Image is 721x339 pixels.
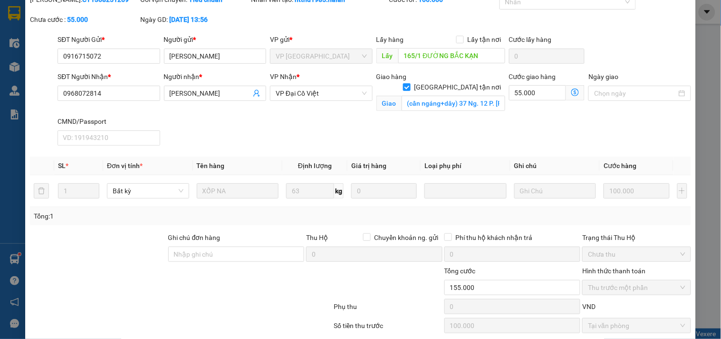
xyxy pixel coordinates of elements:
div: Người gửi [164,34,266,45]
span: Cước hàng [604,162,636,169]
input: VD: Bàn, Ghế [197,183,279,199]
span: kg [334,183,344,199]
b: [DATE] 13:56 [170,16,208,23]
input: 0 [604,183,669,199]
span: SL [58,162,66,169]
span: Giao [376,96,402,111]
label: Cước lấy hàng [509,36,552,43]
input: Dọc đường [398,48,505,63]
div: Phụ thu [333,301,443,318]
span: Lấy tận nơi [464,34,505,45]
label: Số tiền thu trước [334,322,383,329]
button: delete [34,183,49,199]
span: Chuyển khoản ng. gửi [371,232,442,243]
label: Ghi chú đơn hàng [168,234,221,241]
span: Lấy hàng [376,36,404,43]
input: Ghi Chú [514,183,596,199]
span: [GEOGRAPHIC_DATA] tận nơi [411,82,505,92]
label: Hình thức thanh toán [582,267,645,275]
input: Cước giao hàng [509,85,567,100]
span: Tại văn phòng [588,319,685,333]
input: Ngày giao [594,88,676,99]
div: Ngày GD: [141,14,249,25]
span: Chưa thu [588,247,685,261]
input: 0 [351,183,417,199]
div: CMND/Passport [58,116,160,127]
span: Giá trị hàng [351,162,386,169]
span: VP Nhận [270,73,297,80]
span: dollar-circle [571,89,579,96]
th: Loại phụ phí [421,157,510,175]
input: Giao tận nơi [402,96,505,111]
span: Thu trước một phần [588,280,685,295]
label: Cước giao hàng [509,73,556,80]
div: Chưa cước : [30,14,138,25]
span: VND [582,303,596,310]
span: VP Bắc Sơn [276,49,366,63]
div: Tổng: 1 [34,211,279,221]
span: Phí thu hộ khách nhận trả [452,232,537,243]
input: 0 [444,318,581,333]
div: Trạng thái Thu Hộ [582,232,691,243]
input: Ghi chú đơn hàng [168,247,305,262]
span: user-add [253,90,260,97]
span: Giao hàng [376,73,407,80]
div: Người nhận [164,71,266,82]
span: Lấy [376,48,398,63]
span: Thu Hộ [306,234,328,241]
span: Định lượng [298,162,332,169]
label: Ngày giao [588,73,618,80]
span: Tổng cước [444,267,476,275]
span: Tên hàng [197,162,225,169]
span: Đơn vị tính [107,162,143,169]
button: plus [677,183,687,199]
span: VP Đại Cồ Việt [276,86,366,100]
div: VP gửi [270,34,372,45]
div: SĐT Người Nhận [58,71,160,82]
b: 55.000 [67,16,88,23]
div: SĐT Người Gửi [58,34,160,45]
span: Bất kỳ [113,184,183,198]
input: Cước lấy hàng [509,49,585,64]
th: Ghi chú [510,157,600,175]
